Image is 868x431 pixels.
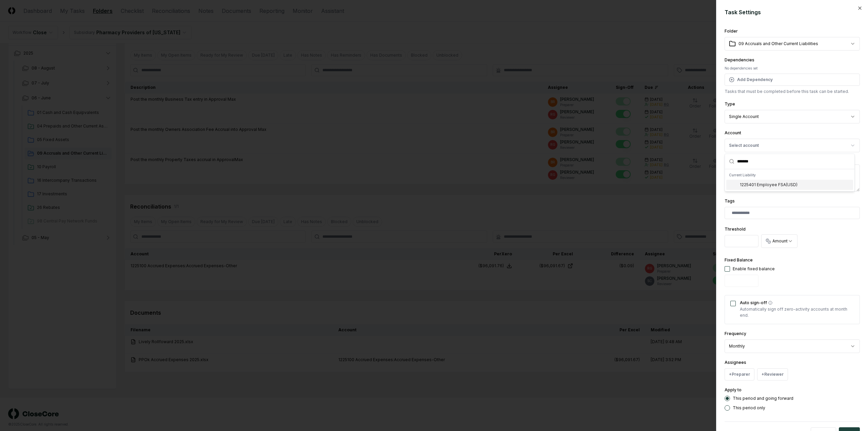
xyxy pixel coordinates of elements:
[740,306,854,318] p: Automatically sign off zero-activity accounts at month end.
[725,169,854,191] div: Suggestions
[725,89,860,95] p: Tasks that must be completed before this task can be started.
[725,101,735,106] label: Type
[725,66,860,71] div: No dependencies set
[725,130,741,135] label: Account
[733,396,793,400] label: This period and going forward
[768,301,772,305] button: Auto sign-off
[725,8,860,16] h2: Task Settings
[725,257,753,262] label: Fixed Balance
[725,387,742,392] label: Apply to
[725,360,746,365] label: Assignees
[725,368,754,380] button: +Preparer
[726,171,853,180] div: Current Liability
[725,198,735,203] label: Tags
[725,28,738,34] label: Folder
[733,406,765,410] label: This period only
[725,331,746,336] label: Frequency
[740,182,797,188] div: 1225401 Employee FSA ( USD )
[725,227,746,232] label: Threshold
[725,57,754,62] label: Dependencies
[757,368,788,380] button: +Reviewer
[733,266,775,272] div: Enable fixed balance
[725,74,860,86] button: Add Dependency
[740,301,854,305] label: Auto sign-off
[725,139,860,152] button: Select account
